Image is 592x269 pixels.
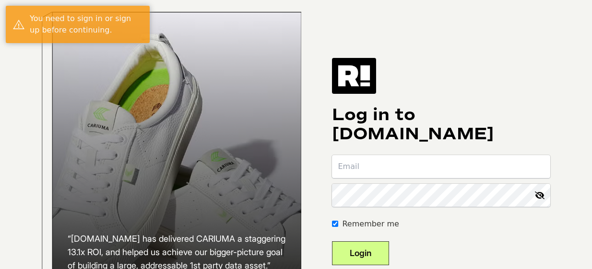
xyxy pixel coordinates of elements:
h1: Log in to [DOMAIN_NAME] [332,105,550,144]
div: You need to sign in or sign up before continuing. [30,13,142,36]
img: Retention.com [332,58,376,93]
button: Login [332,241,389,265]
input: Email [332,155,550,178]
label: Remember me [342,218,399,230]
